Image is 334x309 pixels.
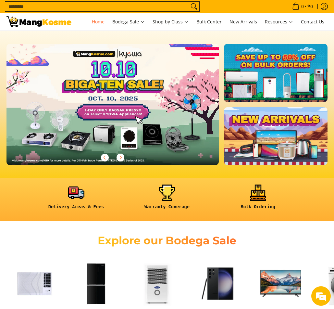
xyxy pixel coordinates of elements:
button: Previous [98,150,112,165]
button: Next [113,150,128,165]
a: Bulk Center [193,13,225,31]
a: <h6><strong>Delivery Areas & Fees</strong></h6> [34,185,118,214]
span: 0 [300,4,305,9]
span: • [290,3,315,10]
span: Bodega Sale [112,18,145,26]
img: Mang Kosme: Your Home Appliances Warehouse Sale Partner! [6,16,71,27]
nav: Main Menu [78,13,328,31]
span: Resources [265,18,293,26]
a: More [6,44,240,175]
a: Home [89,13,108,31]
a: New Arrivals [226,13,260,31]
a: Contact Us [298,13,328,31]
a: Resources [262,13,296,31]
h2: Explore our Bodega Sale [88,234,246,248]
span: Contact Us [301,19,324,25]
span: ₱0 [306,4,314,9]
a: <h6><strong>Bulk Ordering</strong></h6> [216,185,300,214]
a: <h6><strong>Warranty Coverage</strong></h6> [125,185,209,214]
span: Shop by Class [153,18,189,26]
a: Shop by Class [149,13,192,31]
button: Search [189,2,199,11]
span: New Arrivals [229,19,257,25]
span: Bulk Center [196,19,222,25]
span: Home [92,19,105,25]
a: Bodega Sale [109,13,148,31]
